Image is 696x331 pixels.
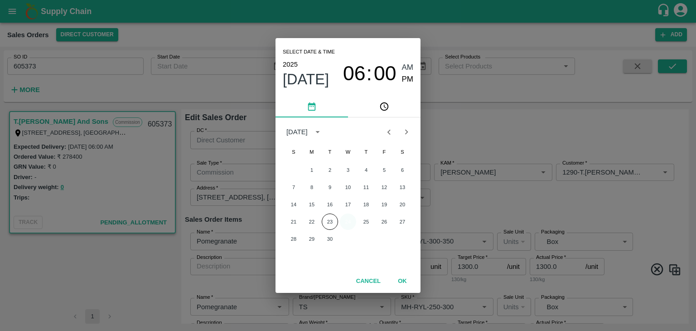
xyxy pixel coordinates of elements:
[353,273,384,289] button: Cancel
[358,196,374,213] button: 18
[283,45,335,59] span: Select date & time
[322,143,338,161] span: Tuesday
[304,214,320,230] button: 22
[285,231,302,247] button: 28
[394,214,411,230] button: 27
[283,58,298,70] button: 2025
[340,214,356,230] button: 24
[285,179,302,195] button: 7
[304,143,320,161] span: Monday
[394,179,411,195] button: 13
[343,62,366,85] span: 06
[322,162,338,178] button: 2
[304,162,320,178] button: 1
[376,143,392,161] span: Friday
[340,162,356,178] button: 3
[285,196,302,213] button: 14
[343,62,366,86] button: 06
[348,96,420,117] button: pick time
[374,62,396,85] span: 00
[322,179,338,195] button: 9
[367,62,372,86] span: :
[376,214,392,230] button: 26
[358,143,374,161] span: Thursday
[394,196,411,213] button: 20
[304,179,320,195] button: 8
[340,143,356,161] span: Wednesday
[402,73,414,86] button: PM
[322,231,338,247] button: 30
[394,143,411,161] span: Saturday
[358,179,374,195] button: 11
[285,143,302,161] span: Sunday
[388,273,417,289] button: OK
[376,196,392,213] button: 19
[358,214,374,230] button: 25
[358,162,374,178] button: 4
[394,162,411,178] button: 6
[286,127,308,137] div: [DATE]
[310,125,325,139] button: calendar view is open, switch to year view
[322,196,338,213] button: 16
[285,214,302,230] button: 21
[380,123,397,141] button: Previous month
[322,214,338,230] button: 23
[304,231,320,247] button: 29
[283,70,329,88] button: [DATE]
[402,62,414,74] button: AM
[374,62,396,86] button: 00
[376,162,392,178] button: 5
[340,196,356,213] button: 17
[340,179,356,195] button: 10
[304,196,320,213] button: 15
[275,96,348,117] button: pick date
[398,123,415,141] button: Next month
[376,179,392,195] button: 12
